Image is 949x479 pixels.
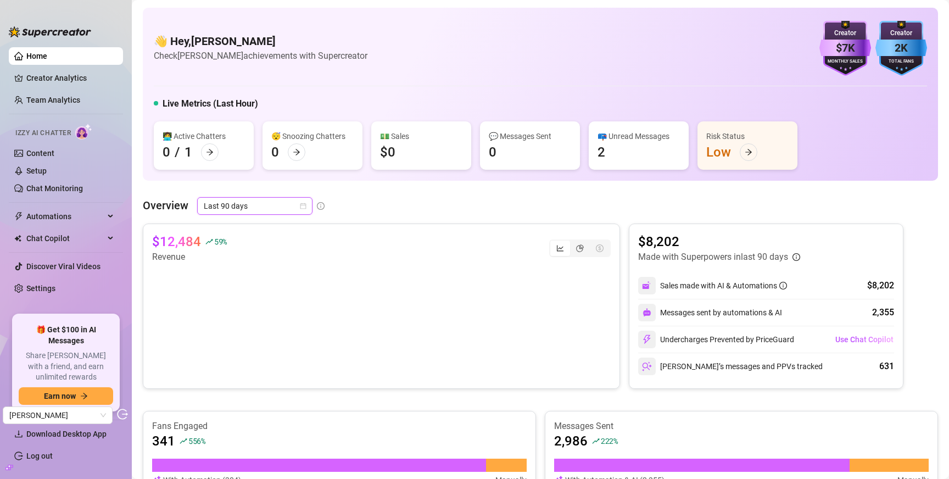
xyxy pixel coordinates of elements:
span: arrow-right [206,148,214,156]
span: arrow-right [745,148,752,156]
h5: Live Metrics (Last Hour) [163,97,258,110]
span: arrow-right [293,148,300,156]
div: 631 [879,360,894,373]
a: Team Analytics [26,96,80,104]
article: $12,484 [152,233,201,250]
div: 0 [271,143,279,161]
span: rise [205,238,213,246]
span: 556 % [188,436,205,446]
div: Sales made with AI & Automations [660,280,787,292]
div: segmented control [549,239,611,257]
span: info-circle [779,282,787,289]
img: logo-BBDzfeDw.svg [9,26,91,37]
a: Chat Monitoring [26,184,83,193]
span: 🎁 Get $100 in AI Messages [19,325,113,346]
a: Content [26,149,54,158]
div: [PERSON_NAME]’s messages and PPVs tracked [638,358,823,375]
div: $0 [380,143,395,161]
h4: 👋 Hey, [PERSON_NAME] [154,34,367,49]
a: Settings [26,284,55,293]
span: logout [117,409,128,420]
a: Discover Viral Videos [26,262,101,271]
span: info-circle [792,253,800,261]
span: line-chart [556,244,564,252]
a: Creator Analytics [26,69,114,87]
span: pie-chart [576,244,584,252]
img: svg%3e [642,361,652,371]
div: 😴 Snoozing Chatters [271,130,354,142]
span: 222 % [601,436,618,446]
a: Home [26,52,47,60]
img: blue-badge-DgoSNQY1.svg [875,21,927,76]
div: 2K [875,40,927,57]
div: 📪 Unread Messages [598,130,680,142]
img: AI Chatter [75,124,92,140]
div: 2 [598,143,605,161]
div: Creator [875,28,927,38]
img: Chat Copilot [14,235,21,242]
span: rise [592,437,600,445]
div: 1 [185,143,192,161]
article: Messages Sent [554,420,929,432]
div: Monthly Sales [819,58,871,65]
article: 341 [152,432,175,450]
div: 0 [489,143,496,161]
div: $7K [819,40,871,57]
article: Made with Superpowers in last 90 days [638,250,788,264]
span: Izzy AI Chatter [15,128,71,138]
div: 0 [163,143,170,161]
article: Check [PERSON_NAME] achievements with Supercreator [154,49,367,63]
div: 👩‍💻 Active Chatters [163,130,245,142]
a: Log out [26,452,53,460]
img: purple-badge-B9DA21FR.svg [819,21,871,76]
div: Total Fans [875,58,927,65]
img: svg%3e [643,308,651,317]
article: Overview [143,197,188,214]
div: Messages sent by automations & AI [638,304,782,321]
span: calendar [300,203,306,209]
span: Addison Gray [9,407,106,424]
span: Download Desktop App [26,430,107,438]
span: Chat Copilot [26,230,104,247]
span: Last 90 days [204,198,306,214]
div: Creator [819,28,871,38]
div: $8,202 [867,279,894,292]
span: 59 % [214,236,227,247]
div: 💬 Messages Sent [489,130,571,142]
button: Use Chat Copilot [835,331,894,348]
a: Setup [26,166,47,175]
div: 2,355 [872,306,894,319]
div: Undercharges Prevented by PriceGuard [638,331,794,348]
button: Earn nowarrow-right [19,387,113,405]
div: Risk Status [706,130,789,142]
span: download [14,430,23,438]
span: thunderbolt [14,212,23,221]
span: Share [PERSON_NAME] with a friend, and earn unlimited rewards [19,350,113,383]
article: Revenue [152,250,227,264]
span: Automations [26,208,104,225]
div: 💵 Sales [380,130,462,142]
img: svg%3e [642,335,652,344]
span: info-circle [317,202,325,210]
span: rise [180,437,187,445]
article: Fans Engaged [152,420,527,432]
span: arrow-right [80,392,88,400]
span: Use Chat Copilot [835,335,894,344]
span: dollar-circle [596,244,604,252]
img: svg%3e [642,281,652,291]
article: 2,986 [554,432,588,450]
span: Earn now [44,392,76,400]
article: $8,202 [638,233,800,250]
span: build [5,464,13,471]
